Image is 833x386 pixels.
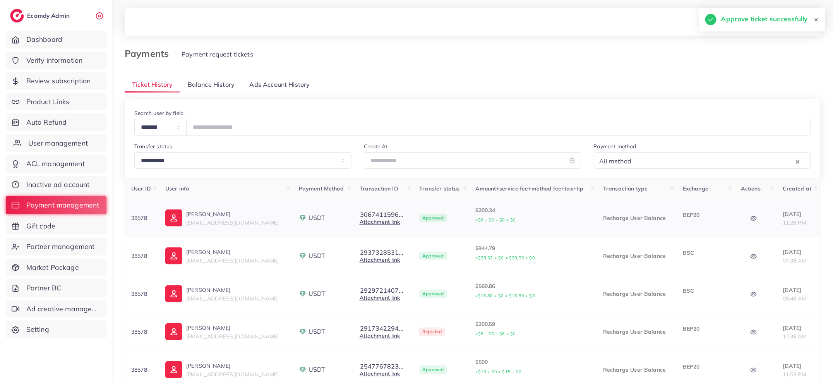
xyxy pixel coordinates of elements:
[683,210,728,220] p: BEP20
[603,327,670,336] p: Recharge User Balance
[125,48,175,59] h3: Payments
[783,247,814,257] p: [DATE]
[475,217,516,223] small: +$6 + $0 + $0 + $0
[299,328,307,336] img: payment
[186,257,279,264] span: [EMAIL_ADDRESS][DOMAIN_NAME]
[783,257,807,264] span: 07:38 AM
[28,138,88,148] span: User management
[419,214,447,222] span: Approved
[186,219,279,226] span: [EMAIL_ADDRESS][DOMAIN_NAME]
[475,331,516,336] small: +$6 + $0 + $6 + $0
[26,34,62,45] span: Dashboard
[186,323,279,333] p: [PERSON_NAME]
[594,142,636,150] label: Payment method
[26,262,79,273] span: Market Package
[134,109,183,117] label: Search user by field
[165,361,182,378] img: ic-user-info.36bf1079.svg
[783,209,814,219] p: [DATE]
[309,327,326,336] span: USDT
[6,31,106,48] a: Dashboard
[26,283,62,293] span: Partner BC
[419,252,447,260] span: Approved
[26,324,49,335] span: Setting
[26,304,101,314] span: Ad creative management
[131,213,153,223] p: 38578
[360,218,400,225] a: Attachment link
[796,157,800,166] button: Clear Selected
[783,185,812,192] span: Created at
[475,319,591,338] p: $200.59
[360,249,404,256] button: 2937328531...
[683,324,728,333] p: BEP20
[299,252,307,260] img: payment
[188,80,235,89] span: Balance History
[131,365,153,374] p: 38578
[360,325,404,332] button: 2917342294...
[783,285,814,295] p: [DATE]
[299,214,307,222] img: payment
[6,113,106,131] a: Auto Refund
[10,9,24,22] img: logo
[131,327,153,336] p: 38578
[27,12,72,19] h2: Ecomdy Admin
[26,180,90,190] span: Inactive ad account
[683,286,728,295] p: BSC
[165,209,182,226] img: ic-user-info.36bf1079.svg
[603,251,670,261] p: Recharge User Balance
[6,176,106,194] a: Inactive ad account
[299,290,307,298] img: payment
[6,279,106,297] a: Partner BC
[26,117,67,127] span: Auto Refund
[182,50,253,58] span: Payment request tickets
[165,323,182,340] img: ic-user-info.36bf1079.svg
[131,251,153,261] p: 38578
[721,14,808,24] h5: Approve ticket successfully
[6,238,106,256] a: Partner management
[598,156,633,167] span: All method
[26,242,95,252] span: Partner management
[475,206,591,225] p: $200.34
[634,155,794,167] input: Search for option
[475,281,591,300] p: $560.86
[419,290,447,298] span: Approved
[6,196,106,214] a: Payment management
[299,185,344,192] span: Payment Method
[360,256,400,263] a: Attachment link
[10,9,72,22] a: logoEcomdy Admin
[186,295,279,302] span: [EMAIL_ADDRESS][DOMAIN_NAME]
[783,333,807,340] span: 12:38 AM
[131,185,151,192] span: User ID
[131,289,153,299] p: 38578
[475,293,535,299] small: +$16.80 + $0 + $16.80 + $0
[419,185,459,192] span: Transfer status
[165,185,189,192] span: User info
[683,248,728,257] p: BSC
[603,213,670,223] p: Recharge User Balance
[364,142,387,150] label: Create At
[360,294,400,301] a: Attachment link
[783,323,814,333] p: [DATE]
[741,185,761,192] span: Actions
[299,366,307,374] img: payment
[6,155,106,173] a: ACL management
[26,76,91,86] span: Review subscription
[186,371,279,378] span: [EMAIL_ADDRESS][DOMAIN_NAME]
[186,209,279,219] p: [PERSON_NAME]
[26,97,70,107] span: Product Links
[6,134,106,152] a: User management
[6,93,106,111] a: Product Links
[360,332,400,339] a: Attachment link
[309,251,326,260] span: USDT
[475,255,535,261] small: +$28.32 + $0 + $28.32 + $0
[475,357,591,376] p: $500
[165,247,182,264] img: ic-user-info.36bf1079.svg
[475,185,584,192] span: Amount+service fee+method fee+tax+tip
[6,300,106,318] a: Ad creative management
[603,185,648,192] span: Transaction type
[360,185,398,192] span: Transaction ID
[134,142,172,150] label: Transfer status
[309,213,326,222] span: USDT
[419,328,445,336] span: Rejected
[603,365,670,374] p: Recharge User Balance
[360,287,404,294] button: 2929721407...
